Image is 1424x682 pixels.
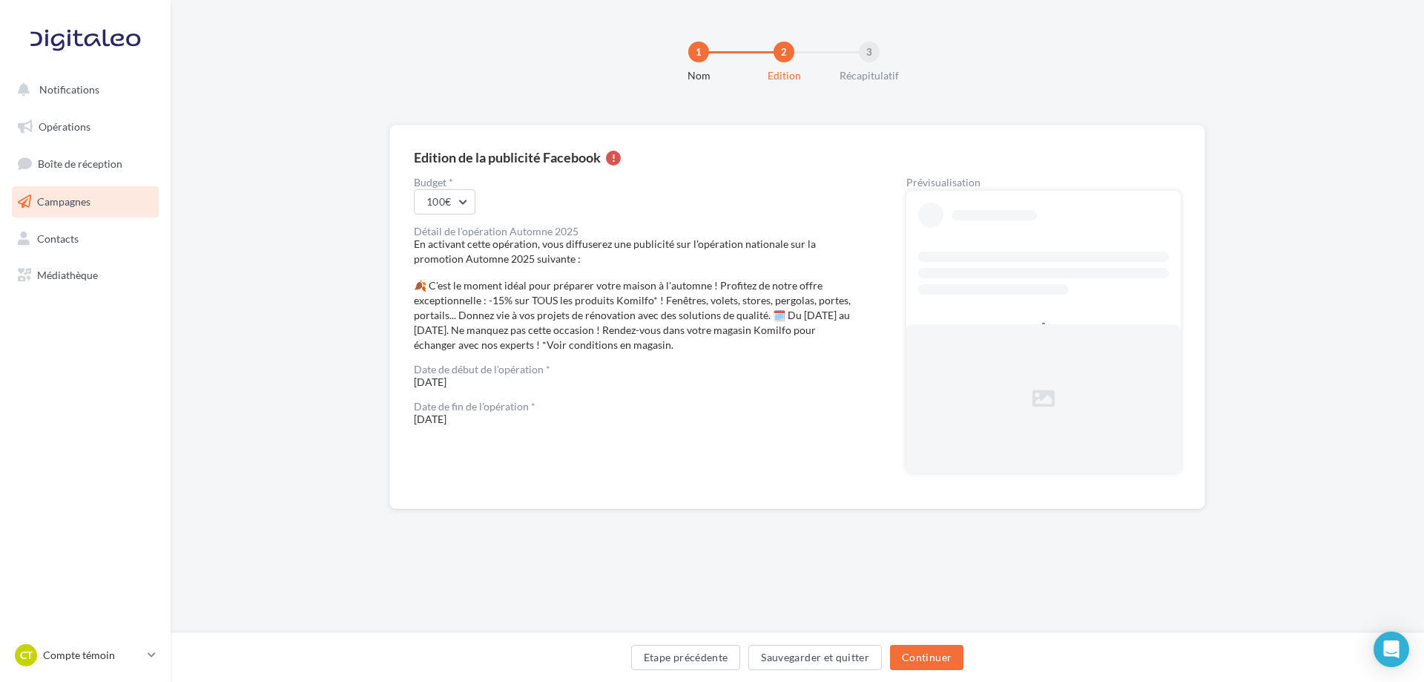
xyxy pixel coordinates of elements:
[9,74,156,105] button: Notifications
[20,648,33,663] span: Ct
[906,177,1181,188] div: Prévisualisation
[414,151,601,164] div: Edition de la publicité Facebook
[9,111,162,142] a: Opérations
[822,68,917,83] div: Récapitulatif
[774,42,794,62] div: 2
[37,195,90,208] span: Campagnes
[631,645,741,670] button: Etape précédente
[414,189,475,214] button: 100€
[9,186,162,217] a: Campagnes
[859,42,880,62] div: 3
[414,226,859,237] div: Détail de l'opération Automne 2025
[39,120,90,133] span: Opérations
[651,68,746,83] div: Nom
[890,645,963,670] button: Continuer
[414,278,859,353] div: 🍂 C'est le moment idéal pour préparer votre maison à l'automne ! Profitez de notre offre exceptio...
[736,68,831,83] div: Edition
[414,364,859,388] span: [DATE]
[43,648,142,663] p: Compte témoin
[414,177,859,188] label: Budget *
[37,269,98,281] span: Médiathèque
[12,641,159,669] a: Ct Compte témoin
[414,401,859,425] span: [DATE]
[38,157,122,170] span: Boîte de réception
[414,364,859,375] div: Date de début de l'opération *
[9,223,162,255] a: Contacts
[9,148,162,180] a: Boîte de réception
[748,645,882,670] button: Sauvegarder et quitter
[688,42,709,62] div: 1
[9,260,162,291] a: Médiathèque
[414,401,859,412] div: Date de fin de l'opération *
[37,232,79,244] span: Contacts
[39,83,99,96] span: Notifications
[1374,632,1409,667] div: Open Intercom Messenger
[414,237,859,266] div: En activant cette opération, vous diffuserez une publicité sur l'opération nationale sur la promo...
